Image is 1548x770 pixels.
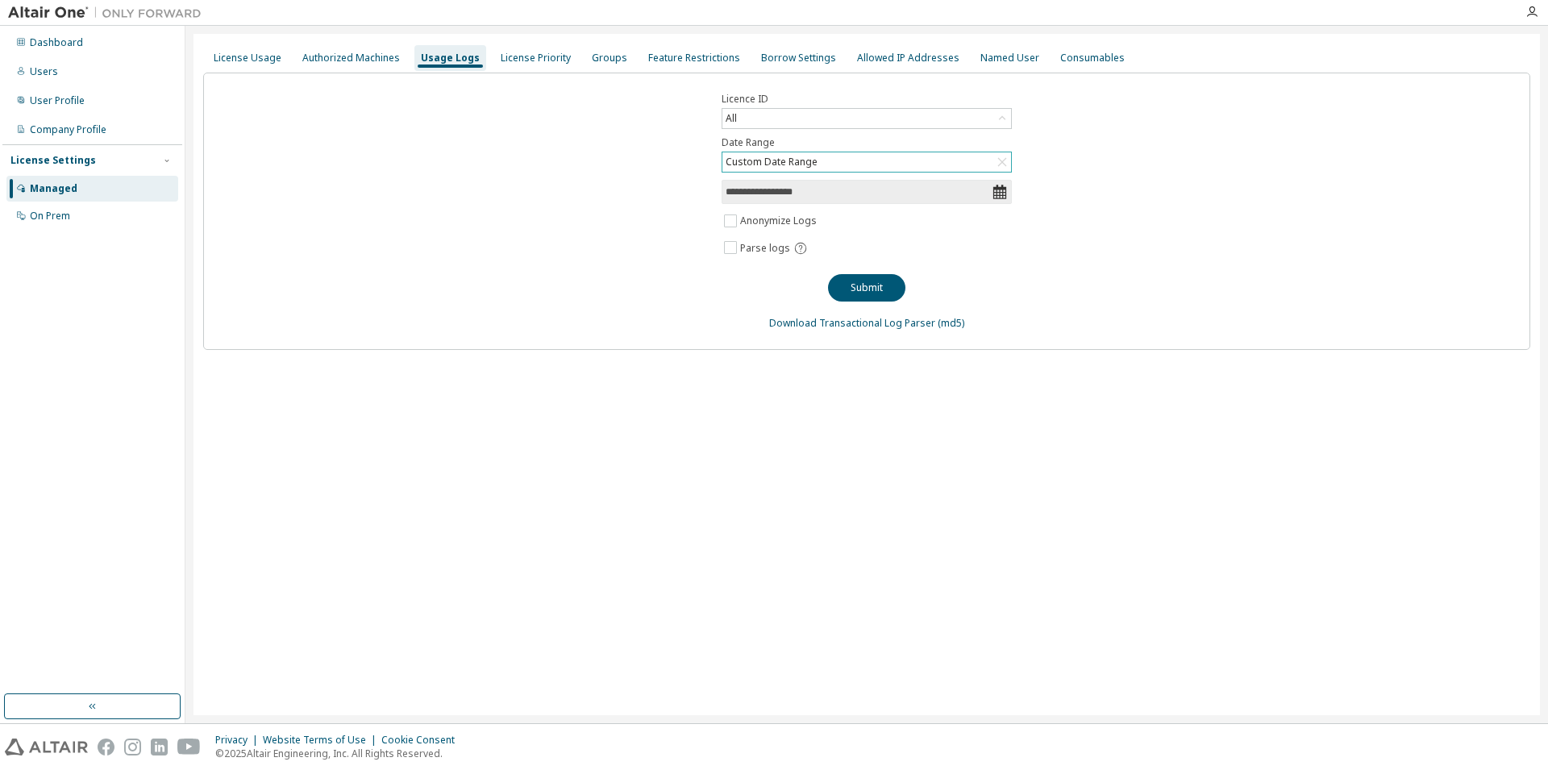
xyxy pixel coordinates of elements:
div: Consumables [1060,52,1125,65]
div: License Priority [501,52,571,65]
div: Users [30,65,58,78]
div: User Profile [30,94,85,107]
div: Groups [592,52,627,65]
div: All [722,109,1011,128]
div: Managed [30,182,77,195]
a: Download Transactional Log Parser [769,316,935,330]
div: All [723,110,739,127]
div: On Prem [30,210,70,223]
label: Anonymize Logs [740,211,820,231]
img: facebook.svg [98,739,114,755]
div: Website Terms of Use [263,734,381,747]
div: Feature Restrictions [648,52,740,65]
div: Company Profile [30,123,106,136]
div: Privacy [215,734,263,747]
div: Borrow Settings [761,52,836,65]
div: Custom Date Range [723,153,820,171]
p: © 2025 Altair Engineering, Inc. All Rights Reserved. [215,747,464,760]
label: Licence ID [722,93,1012,106]
div: Allowed IP Addresses [857,52,959,65]
div: Usage Logs [421,52,480,65]
img: instagram.svg [124,739,141,755]
img: linkedin.svg [151,739,168,755]
a: (md5) [938,316,964,330]
img: youtube.svg [177,739,201,755]
div: Custom Date Range [722,152,1011,172]
div: License Usage [214,52,281,65]
div: Cookie Consent [381,734,464,747]
span: Parse logs [740,242,790,255]
div: Authorized Machines [302,52,400,65]
div: License Settings [10,154,96,167]
label: Date Range [722,136,1012,149]
button: Submit [828,274,905,302]
div: Named User [980,52,1039,65]
img: Altair One [8,5,210,21]
div: Dashboard [30,36,83,49]
img: altair_logo.svg [5,739,88,755]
